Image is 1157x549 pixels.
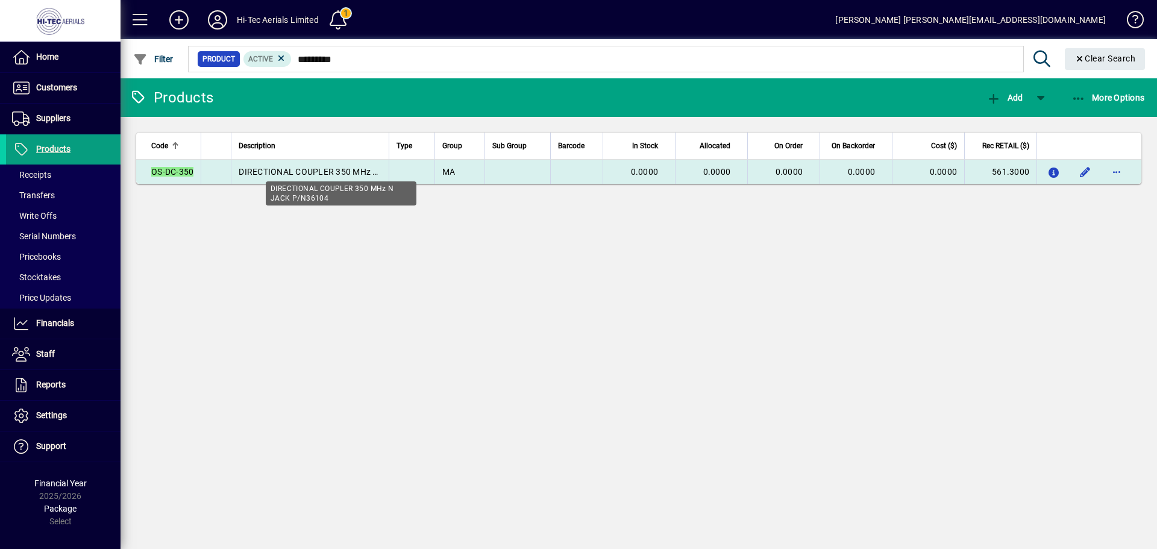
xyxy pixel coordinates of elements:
[12,170,51,180] span: Receipts
[239,139,275,152] span: Description
[492,139,543,152] div: Sub Group
[12,252,61,262] span: Pricebooks
[892,160,964,184] td: 0.0000
[151,167,193,177] em: OS-DC-350
[12,190,55,200] span: Transfers
[397,139,427,152] div: Type
[986,93,1023,102] span: Add
[931,139,957,152] span: Cost ($)
[6,226,121,246] a: Serial Numbers
[983,87,1026,108] button: Add
[237,10,319,30] div: Hi-Tec Aerials Limited
[776,167,803,177] span: 0.0000
[6,42,121,72] a: Home
[266,181,416,205] div: DIRECTIONAL COUPLER 350 MHz N JACK P/N36104
[6,370,121,400] a: Reports
[610,139,669,152] div: In Stock
[44,504,77,513] span: Package
[1071,93,1145,102] span: More Options
[6,104,121,134] a: Suppliers
[243,51,292,67] mat-chip: Activation Status: Active
[1074,54,1136,63] span: Clear Search
[36,113,71,123] span: Suppliers
[239,139,381,152] div: Description
[6,185,121,205] a: Transfers
[1065,48,1146,70] button: Clear
[36,441,66,451] span: Support
[160,9,198,31] button: Add
[36,318,74,328] span: Financials
[1076,162,1095,181] button: Edit
[1068,87,1148,108] button: More Options
[36,410,67,420] span: Settings
[1107,162,1126,181] button: More options
[631,167,659,177] span: 0.0000
[755,139,814,152] div: On Order
[36,83,77,92] span: Customers
[832,139,875,152] span: On Backorder
[703,167,731,177] span: 0.0000
[36,52,58,61] span: Home
[6,431,121,462] a: Support
[12,272,61,282] span: Stocktakes
[964,160,1036,184] td: 561.3000
[6,73,121,103] a: Customers
[6,165,121,185] a: Receipts
[683,139,741,152] div: Allocated
[1118,2,1142,42] a: Knowledge Base
[6,246,121,267] a: Pricebooks
[835,10,1106,30] div: [PERSON_NAME] [PERSON_NAME][EMAIL_ADDRESS][DOMAIN_NAME]
[12,211,57,221] span: Write Offs
[151,139,193,152] div: Code
[239,167,445,177] span: DIRECTIONAL COUPLER 350 MHz N JACK P/N36104
[12,231,76,241] span: Serial Numbers
[36,144,71,154] span: Products
[6,339,121,369] a: Staff
[130,88,213,107] div: Products
[151,139,168,152] span: Code
[6,267,121,287] a: Stocktakes
[6,309,121,339] a: Financials
[492,139,527,152] span: Sub Group
[982,139,1029,152] span: Rec RETAIL ($)
[12,293,71,303] span: Price Updates
[700,139,730,152] span: Allocated
[36,349,55,359] span: Staff
[397,139,412,152] span: Type
[558,139,595,152] div: Barcode
[558,139,585,152] span: Barcode
[36,380,66,389] span: Reports
[248,55,273,63] span: Active
[34,478,87,488] span: Financial Year
[130,48,177,70] button: Filter
[133,54,174,64] span: Filter
[442,139,462,152] span: Group
[6,205,121,226] a: Write Offs
[6,287,121,308] a: Price Updates
[827,139,886,152] div: On Backorder
[202,53,235,65] span: Product
[198,9,237,31] button: Profile
[774,139,803,152] span: On Order
[632,139,658,152] span: In Stock
[6,401,121,431] a: Settings
[848,167,876,177] span: 0.0000
[442,167,456,177] span: MA
[442,139,477,152] div: Group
